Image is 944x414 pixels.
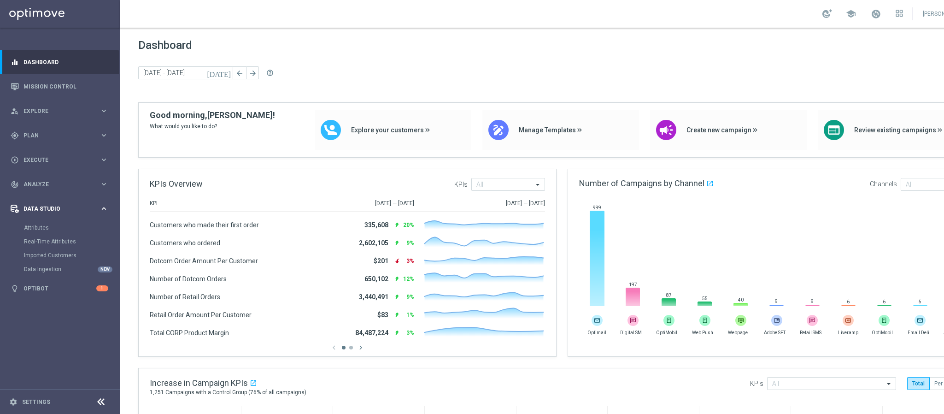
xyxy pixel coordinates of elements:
a: Mission Control [23,74,108,99]
div: Mission Control [11,74,108,99]
i: lightbulb [11,284,19,293]
div: Optibot [11,276,108,301]
button: track_changes Analyze keyboard_arrow_right [10,181,109,188]
button: play_circle_outline Execute keyboard_arrow_right [10,156,109,164]
i: play_circle_outline [11,156,19,164]
div: Real-Time Attributes [24,235,119,248]
i: keyboard_arrow_right [100,180,108,189]
span: Plan [23,133,100,138]
a: Optibot [23,276,96,301]
button: Data Studio keyboard_arrow_right [10,205,109,213]
div: Data Ingestion [24,262,119,276]
button: lightbulb Optibot 1 [10,285,109,292]
a: Settings [22,399,50,405]
i: settings [9,398,18,406]
a: Real-Time Attributes [24,238,96,245]
a: Attributes [24,224,96,231]
span: school [846,9,856,19]
span: Execute [23,157,100,163]
div: Imported Customers [24,248,119,262]
span: Explore [23,108,100,114]
button: Mission Control [10,83,109,90]
div: Explore [11,107,100,115]
div: Data Studio [11,205,100,213]
i: equalizer [11,58,19,66]
i: track_changes [11,180,19,189]
i: keyboard_arrow_right [100,155,108,164]
i: gps_fixed [11,131,19,140]
div: Analyze [11,180,100,189]
button: equalizer Dashboard [10,59,109,66]
div: Dashboard [11,50,108,74]
div: NEW [98,266,112,272]
span: Data Studio [23,206,100,212]
i: keyboard_arrow_right [100,131,108,140]
button: person_search Explore keyboard_arrow_right [10,107,109,115]
i: keyboard_arrow_right [100,204,108,213]
a: Data Ingestion [24,266,96,273]
i: person_search [11,107,19,115]
a: Imported Customers [24,252,96,259]
i: keyboard_arrow_right [100,106,108,115]
div: 1 [96,285,108,291]
div: Attributes [24,221,119,235]
span: Analyze [23,182,100,187]
div: Plan [11,131,100,140]
button: gps_fixed Plan keyboard_arrow_right [10,132,109,139]
a: Dashboard [23,50,108,74]
div: Execute [11,156,100,164]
